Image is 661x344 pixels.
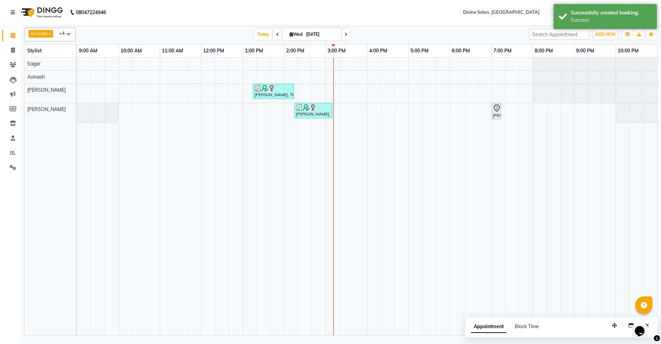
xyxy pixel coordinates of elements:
span: +4 [59,30,70,36]
span: [PERSON_NAME] [27,87,66,93]
div: Success [571,17,652,24]
div: [PERSON_NAME], TK01, 01:15 PM-02:15 PM, Natural Root Touchup (₹1500),Hair Cut [DEMOGRAPHIC_DATA] ... [254,85,293,98]
div: [PERSON_NAME], TK01, 02:15 PM-03:10 PM, Threding - Eyebrows (₹60),Peeloff Wax - Upperlip (₹70),Ri... [295,104,332,117]
a: 11:00 AM [160,46,185,56]
b: 08047224946 [76,3,106,22]
a: 2:00 PM [284,46,306,56]
a: 8:00 PM [533,46,555,56]
a: 5:00 PM [409,46,430,56]
input: Search Appointment [529,29,589,40]
img: logo [18,3,65,22]
span: Avinash [31,31,48,36]
a: 6:00 PM [450,46,472,56]
a: x [48,31,51,36]
a: 4:00 PM [367,46,389,56]
span: ADD NEW [595,32,616,37]
button: ADD NEW [594,30,617,39]
span: Wed [288,32,304,37]
div: [PERSON_NAME], TK02, 07:00 PM-07:15 PM, Rica Waxing - Full Hand [492,104,501,119]
a: 12:00 PM [201,46,226,56]
input: 2025-09-03 [304,29,338,40]
a: 7:00 PM [492,46,513,56]
span: Avinash [27,74,45,80]
span: Stylist [27,48,42,54]
span: Sagar [27,61,40,67]
a: 10:00 AM [119,46,144,56]
a: 10:00 PM [616,46,640,56]
span: Today [255,29,272,40]
div: Successfully created booking. [571,9,652,17]
a: 9:00 PM [574,46,596,56]
a: 3:00 PM [326,46,347,56]
iframe: chat widget [632,316,654,337]
span: [PERSON_NAME] [27,106,66,112]
a: 1:00 PM [243,46,265,56]
a: 9:00 AM [77,46,99,56]
span: Block Time [515,323,539,330]
span: Appointment [471,321,506,333]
